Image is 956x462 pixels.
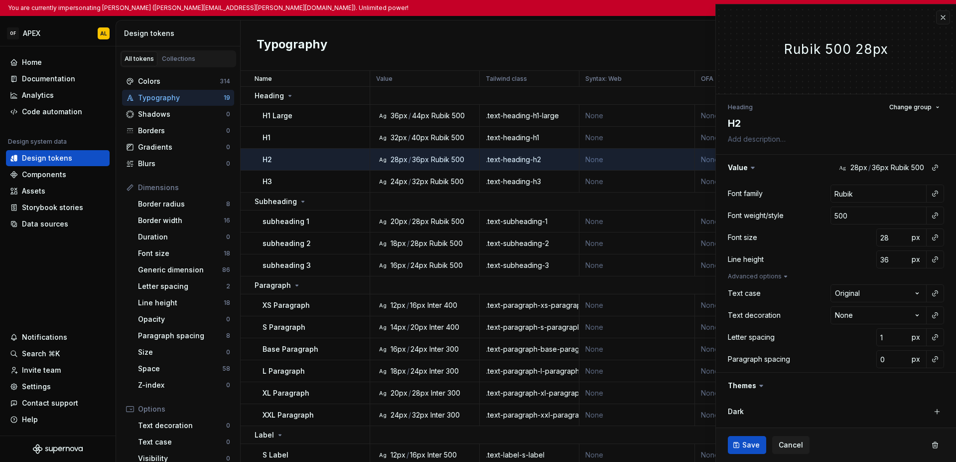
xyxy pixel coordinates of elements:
div: Generic dimension [138,265,222,275]
div: 0 [226,381,230,389]
div: 20px [391,388,408,398]
div: Z-index [138,380,226,390]
div: Documentation [22,74,75,84]
a: Colors314 [122,73,234,89]
div: APEX [23,28,40,38]
div: Inter [431,388,445,398]
div: Home [22,57,42,67]
a: Z-index0 [134,377,234,393]
div: Colors [138,76,220,86]
p: S Label [263,450,288,460]
button: Notifications [6,329,110,345]
p: subheading 3 [263,260,311,270]
div: Notifications [22,332,67,342]
div: 14px [391,322,406,332]
label: Dark [728,407,744,417]
div: 0 [226,438,230,446]
input: 0 [876,350,909,368]
div: 0 [226,110,230,118]
div: Ag [379,239,387,247]
div: 16px [391,260,406,270]
div: Rubik [431,133,449,143]
td: None [579,211,695,232]
button: Cancel [772,436,810,454]
div: Rubik [431,111,450,121]
a: Storybook stories [6,200,110,216]
div: 18 [224,299,230,307]
span: Change group [889,103,932,111]
p: L Paragraph [263,366,305,376]
div: / [409,177,411,187]
td: None [579,149,695,171]
div: 16px [410,450,425,460]
div: / [407,322,410,332]
div: Ag [379,261,387,269]
div: / [407,260,410,270]
div: Line height [138,298,224,308]
p: OFA [701,75,713,83]
div: 0 [226,160,230,168]
div: Font size [138,248,224,258]
div: Ag [379,367,387,375]
div: Analytics [22,90,54,100]
div: 500 [450,260,463,270]
td: None [579,294,695,316]
div: Ag [379,134,387,142]
div: 500 [451,133,464,143]
div: Ag [379,389,387,397]
div: 32px [412,177,428,187]
div: 28px [391,155,408,165]
p: XXL Paragraph [263,410,314,420]
div: Inter [429,344,444,354]
div: 24px [410,366,427,376]
td: None [579,254,695,276]
div: 500 [451,177,464,187]
a: Code automation [6,104,110,120]
div: Invite team [22,365,61,375]
div: / [409,111,411,121]
div: OF [7,27,19,39]
div: Font family [728,189,763,199]
div: 32px [412,410,428,420]
button: px [909,330,923,344]
a: Data sources [6,216,110,232]
button: px [909,352,923,366]
div: Assets [22,186,45,196]
div: 40px [411,133,429,143]
div: / [407,238,410,248]
div: 2 [226,282,230,290]
div: Letter spacing [138,281,226,291]
p: Name [255,75,272,83]
p: H1 [263,133,271,143]
div: Rubik [431,155,449,165]
input: 20 [876,250,909,268]
div: 300 [447,388,460,398]
div: Ag [379,112,387,120]
td: None [579,316,695,338]
span: px [912,255,920,263]
a: Space58 [134,361,234,377]
a: Blurs0 [122,156,234,172]
td: None [695,149,805,171]
div: 18 [224,249,230,257]
div: 12px [391,300,406,310]
div: Font weight/style [728,211,784,221]
div: Code automation [22,107,82,117]
td: None [695,211,805,232]
div: 500 [444,450,457,460]
a: Settings [6,379,110,395]
a: Invite team [6,362,110,378]
p: H3 [263,177,272,187]
div: 8 [226,200,230,208]
div: Shadows [138,109,226,119]
div: Opacity [138,314,226,324]
div: 0 [226,348,230,356]
div: Options [138,404,230,414]
span: Cancel [779,440,803,450]
div: Collections [162,55,195,63]
div: Design system data [8,138,67,146]
div: Rubik [430,177,449,187]
div: Typography [138,93,224,103]
div: .text-paragraph-xl-paragraph [480,388,578,398]
a: Paragraph spacing8 [134,328,234,344]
